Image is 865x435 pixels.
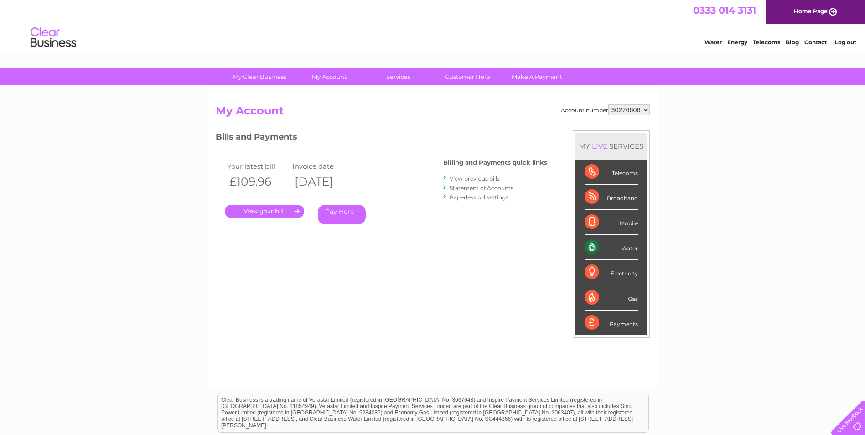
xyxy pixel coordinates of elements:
[443,159,547,166] h4: Billing and Payments quick links
[585,160,638,185] div: Telecoms
[727,39,747,46] a: Energy
[225,172,290,191] th: £109.96
[753,39,780,46] a: Telecoms
[30,24,77,52] img: logo.png
[218,5,648,44] div: Clear Business is a trading name of Verastar Limited (registered in [GEOGRAPHIC_DATA] No. 3667643...
[291,68,367,85] a: My Account
[704,39,722,46] a: Water
[216,130,547,146] h3: Bills and Payments
[225,160,290,172] td: Your latest bill
[585,210,638,235] div: Mobile
[225,205,304,218] a: .
[318,205,366,224] a: Pay Here
[216,104,650,122] h2: My Account
[804,39,827,46] a: Contact
[561,104,650,115] div: Account number
[222,68,297,85] a: My Clear Business
[290,172,356,191] th: [DATE]
[585,285,638,311] div: Gas
[835,39,856,46] a: Log out
[450,194,508,201] a: Paperless bill settings
[575,133,647,159] div: MY SERVICES
[590,142,609,150] div: LIVE
[450,185,513,192] a: Statement of Accounts
[361,68,436,85] a: Services
[786,39,799,46] a: Blog
[430,68,505,85] a: Customer Help
[585,235,638,260] div: Water
[499,68,575,85] a: Make A Payment
[290,160,356,172] td: Invoice date
[450,175,500,182] a: View previous bills
[585,185,638,210] div: Broadband
[585,311,638,335] div: Payments
[693,5,756,16] a: 0333 014 3131
[585,260,638,285] div: Electricity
